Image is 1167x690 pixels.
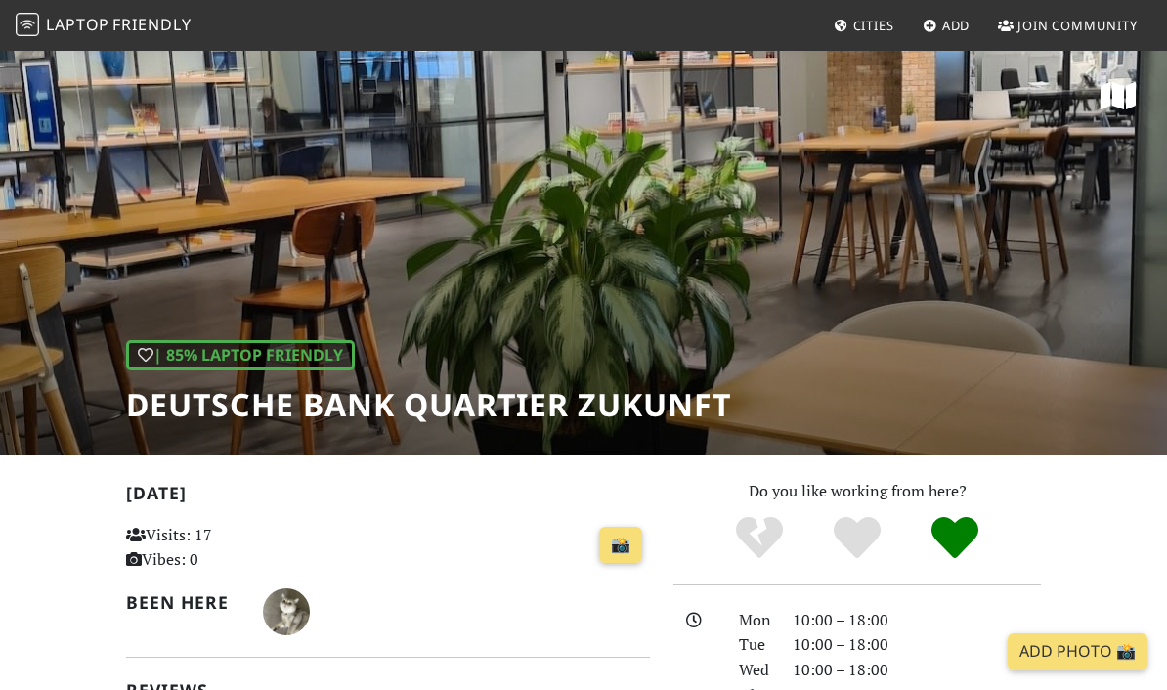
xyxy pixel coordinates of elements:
[263,599,310,621] span: Teng T
[727,632,782,658] div: Tue
[126,592,239,613] h2: Been here
[808,514,906,563] div: Yes
[781,632,1053,658] div: 10:00 – 18:00
[781,658,1053,683] div: 10:00 – 18:00
[1017,17,1138,34] span: Join Community
[906,514,1004,563] div: Definitely!
[263,588,310,635] img: 5523-teng.jpg
[126,386,731,423] h1: Deutsche Bank Quartier Zukunft
[673,479,1041,504] p: Do you like working from here?
[853,17,894,34] span: Cities
[16,13,39,36] img: LaptopFriendly
[112,14,191,35] span: Friendly
[826,8,902,43] a: Cities
[942,17,971,34] span: Add
[46,14,109,35] span: Laptop
[126,523,285,573] p: Visits: 17 Vibes: 0
[781,608,1053,633] div: 10:00 – 18:00
[1008,633,1147,670] a: Add Photo 📸
[126,483,650,511] h2: [DATE]
[16,9,192,43] a: LaptopFriendly LaptopFriendly
[599,527,642,564] a: 📸
[727,658,782,683] div: Wed
[727,608,782,633] div: Mon
[915,8,978,43] a: Add
[990,8,1145,43] a: Join Community
[126,340,355,371] div: | 85% Laptop Friendly
[711,514,808,563] div: No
